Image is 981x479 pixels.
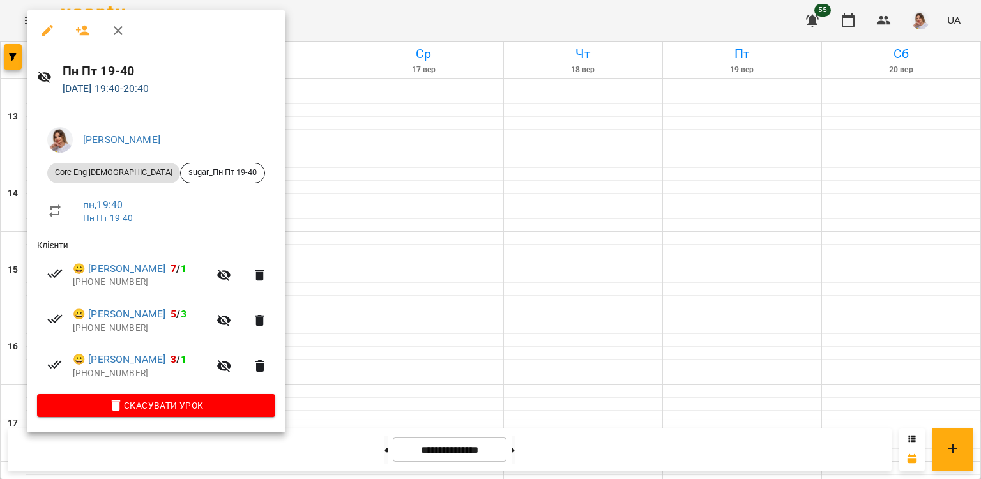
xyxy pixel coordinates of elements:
[73,367,209,380] p: [PHONE_NUMBER]
[171,353,186,365] b: /
[181,167,264,178] span: sugar_Пн Пт 19-40
[47,127,73,153] img: d332a1c3318355be326c790ed3ba89f4.jpg
[73,307,165,322] a: 😀 [PERSON_NAME]
[83,213,133,223] a: Пн Пт 19-40
[37,239,275,394] ul: Клієнти
[83,199,123,211] a: пн , 19:40
[181,308,186,320] span: 3
[180,163,265,183] div: sugar_Пн Пт 19-40
[47,398,265,413] span: Скасувати Урок
[47,311,63,326] svg: Візит сплачено
[83,133,160,146] a: [PERSON_NAME]
[171,308,176,320] span: 5
[171,308,186,320] b: /
[181,262,186,275] span: 1
[63,82,149,95] a: [DATE] 19:40-20:40
[73,261,165,277] a: 😀 [PERSON_NAME]
[37,394,275,417] button: Скасувати Урок
[47,357,63,372] svg: Візит сплачено
[47,266,63,281] svg: Візит сплачено
[171,262,176,275] span: 7
[73,352,165,367] a: 😀 [PERSON_NAME]
[73,276,209,289] p: [PHONE_NUMBER]
[181,353,186,365] span: 1
[171,262,186,275] b: /
[63,61,275,81] h6: Пн Пт 19-40
[47,167,180,178] span: Core Eng [DEMOGRAPHIC_DATA]
[73,322,209,335] p: [PHONE_NUMBER]
[171,353,176,365] span: 3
